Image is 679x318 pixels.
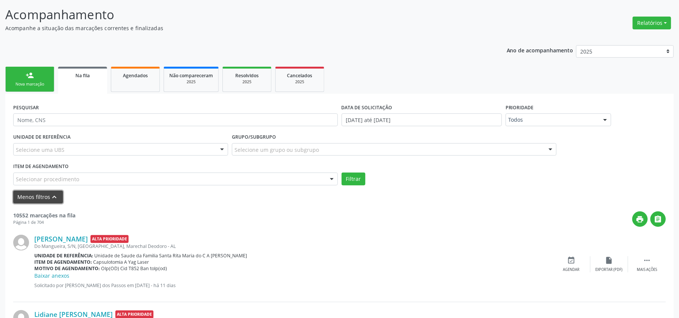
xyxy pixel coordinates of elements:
[13,235,29,251] img: img
[605,256,613,264] i: insert_drive_file
[596,267,623,272] div: Exportar (PDF)
[636,215,644,223] i: print
[13,131,71,143] label: UNIDADE DE REFERÊNCIA
[13,113,338,126] input: Nome, CNS
[650,211,666,227] button: 
[13,212,75,219] strong: 10552 marcações na fila
[13,191,63,204] button: Menos filtroskeyboard_arrow_up
[34,235,88,243] a: [PERSON_NAME]
[34,259,92,265] b: Item de agendamento:
[281,79,319,85] div: 2025
[342,113,502,126] input: Selecione um intervalo
[34,282,553,289] p: Solicitado por [PERSON_NAME] dos Passos em [DATE] - há 11 dias
[101,265,167,272] span: Olp(OD) Cid T852 Ban tolp(od)
[508,116,596,124] span: Todos
[235,72,259,79] span: Resolvidos
[34,243,553,249] div: Do Mangueira, S/N, [GEOGRAPHIC_DATA], Marechal Deodoro - AL
[13,102,39,113] label: PESQUISAR
[34,252,93,259] b: Unidade de referência:
[342,173,365,185] button: Filtrar
[567,256,576,264] i: event_available
[633,17,671,29] button: Relatórios
[26,71,34,79] div: person_add
[507,45,573,55] p: Ano de acompanhamento
[654,215,662,223] i: 
[5,24,473,32] p: Acompanhe a situação das marcações correntes e finalizadas
[13,161,69,173] label: Item de agendamento
[16,175,79,183] span: Selecionar procedimento
[95,252,247,259] span: Unidade de Saude da Familia Santa Rita Maria do C A [PERSON_NAME]
[16,146,64,154] span: Selecione uma UBS
[563,267,580,272] div: Agendar
[5,5,473,24] p: Acompanhamento
[637,267,657,272] div: Mais ações
[228,79,266,85] div: 2025
[90,235,129,243] span: Alta Prioridade
[506,102,534,113] label: Prioridade
[235,146,319,154] span: Selecione um grupo ou subgrupo
[51,193,59,201] i: keyboard_arrow_up
[123,72,148,79] span: Agendados
[93,259,149,265] span: Capsulotomia A Yag Laser
[232,131,276,143] label: Grupo/Subgrupo
[34,265,100,272] b: Motivo de agendamento:
[643,256,651,264] i: 
[169,72,213,79] span: Não compareceram
[75,72,90,79] span: Na fila
[13,219,75,226] div: Página 1 de 704
[169,79,213,85] div: 2025
[11,81,49,87] div: Nova marcação
[342,102,392,113] label: DATA DE SOLICITAÇÃO
[632,211,648,227] button: print
[287,72,313,79] span: Cancelados
[34,272,69,279] a: Baixar anexos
